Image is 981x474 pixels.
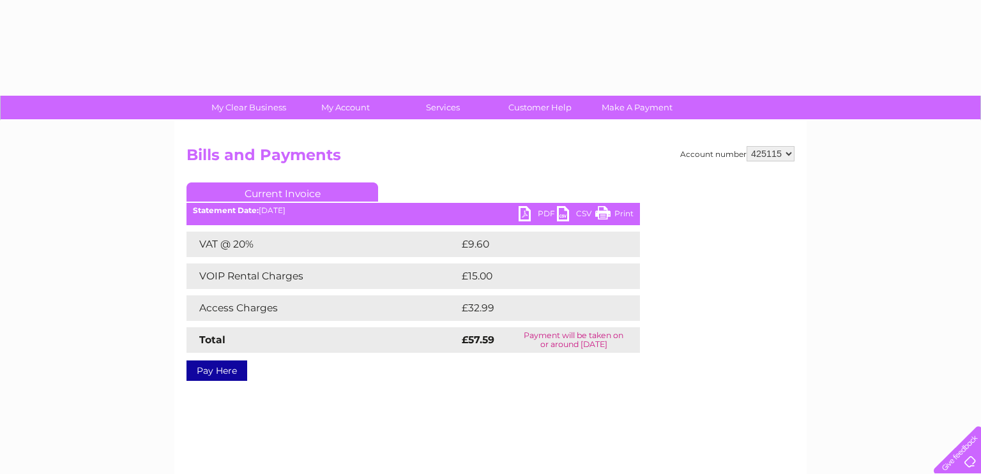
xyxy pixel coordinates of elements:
strong: Total [199,334,225,346]
a: My Clear Business [196,96,301,119]
a: Print [595,206,634,225]
a: PDF [519,206,557,225]
td: VAT @ 20% [186,232,459,257]
a: Pay Here [186,360,247,381]
div: [DATE] [186,206,640,215]
td: £9.60 [459,232,611,257]
td: £32.99 [459,295,614,321]
a: My Account [293,96,399,119]
a: Make A Payment [584,96,690,119]
a: Services [390,96,496,119]
td: Access Charges [186,295,459,321]
a: Customer Help [487,96,593,119]
td: £15.00 [459,263,613,289]
div: Account number [680,146,795,161]
a: Current Invoice [186,182,378,202]
strong: £57.59 [462,334,494,346]
td: VOIP Rental Charges [186,263,459,289]
td: Payment will be taken on or around [DATE] [507,327,640,353]
h2: Bills and Payments [186,146,795,170]
b: Statement Date: [193,205,259,215]
a: CSV [557,206,595,225]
